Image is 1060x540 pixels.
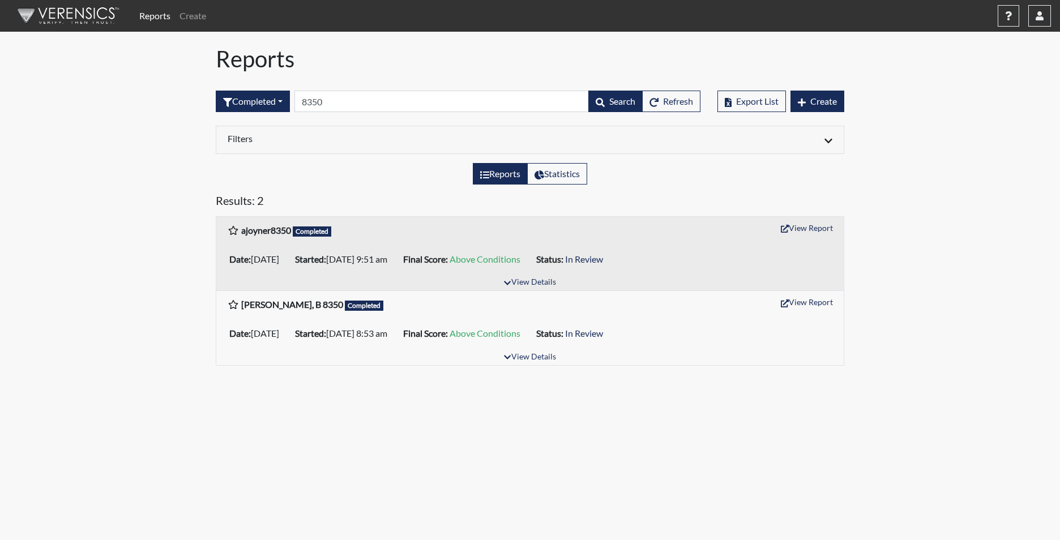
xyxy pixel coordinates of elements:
label: View the list of reports [473,163,528,185]
button: Search [588,91,643,112]
h5: Results: 2 [216,194,844,212]
h6: Filters [228,133,522,144]
button: Create [790,91,844,112]
input: Search by Registration ID, Interview Number, or Investigation Name. [294,91,589,112]
li: [DATE] [225,250,290,268]
span: Completed [293,226,331,237]
li: [DATE] 8:53 am [290,324,399,342]
li: [DATE] 9:51 am [290,250,399,268]
span: Above Conditions [450,254,520,264]
span: Above Conditions [450,328,520,338]
button: View Details [499,275,561,290]
a: Create [175,5,211,27]
button: Refresh [642,91,700,112]
button: View Details [499,350,561,365]
b: Final Score: [403,328,448,338]
label: View statistics about completed interviews [527,163,587,185]
b: Started: [295,254,326,264]
div: Filter by interview status [216,91,290,112]
div: Click to expand/collapse filters [219,133,841,147]
b: Status: [536,328,563,338]
h1: Reports [216,45,844,72]
b: ajoyner8350 [241,225,291,235]
span: Completed [345,301,383,311]
b: Started: [295,328,326,338]
b: Date: [229,254,251,264]
button: Completed [216,91,290,112]
button: View Report [776,293,838,311]
a: Reports [135,5,175,27]
button: Export List [717,91,786,112]
span: In Review [565,328,603,338]
b: Status: [536,254,563,264]
span: In Review [565,254,603,264]
li: [DATE] [225,324,290,342]
b: Date: [229,328,251,338]
b: Final Score: [403,254,448,264]
button: View Report [776,219,838,237]
b: [PERSON_NAME], B 8350 [241,299,343,310]
span: Export List [736,96,779,106]
span: Create [810,96,837,106]
span: Search [609,96,635,106]
span: Refresh [663,96,693,106]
